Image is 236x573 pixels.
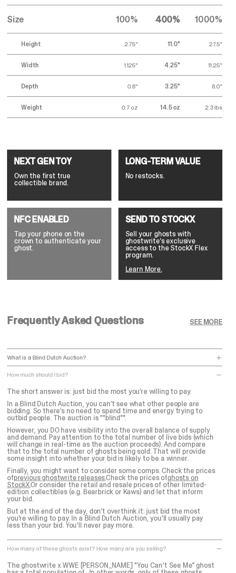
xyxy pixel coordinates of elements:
h4: LONG-TERM VALUE [125,157,216,165]
p: How many of these ghosts exist? How many are you selling? [7,545,216,551]
td: 8.0" [180,76,222,97]
td: 11.0" [138,33,180,55]
th: Size [7,5,96,33]
td: Depth [7,76,96,97]
p: In a Blind Dutch Auction, you can’t see what other people are bidding. So there’s no need to spen... [7,400,215,422]
td: 0.7 oz [96,97,138,118]
td: 11.25" [180,55,222,76]
p: Own the first true collectible brand. [14,173,104,187]
td: 4.25" [138,55,180,76]
p: What is a Blind Dutch Auction? [7,354,216,360]
td: Height [7,33,96,55]
a: previous ghostwrite releases. [14,473,106,482]
td: 3.25" [138,76,180,97]
p: Finally, you might want to consider some comps. Check the prices of Check the prices of Or consid... [7,467,215,503]
h4: NEXT GEN TOY [14,157,104,165]
a: Learn More. [125,264,162,274]
td: 1.125" [96,55,138,76]
h4: SEND TO STOCKX [125,215,216,224]
h3: Frequently Asked Questions [7,315,144,326]
td: 2.75" [96,33,138,55]
td: 27.5" [180,33,222,55]
td: Weight [7,97,96,118]
p: But at the end of the day, don’t overthink it: just bid the most you’re willing to pay. In a Blin... [7,508,215,529]
td: 14.5 oz [138,97,180,118]
th: 100% [96,5,138,33]
td: 0.8" [96,76,138,97]
p: Sell your ghosts with ghostwrite’s exclusive access to the StockX Flex program. [125,231,216,259]
p: The short answer is: just bid the most you’re willing to pay. [7,388,215,395]
p: However, you DO have visibility into the overall balance of supply and demand. Pay attention to t... [7,427,215,462]
td: 2.3 lbs [180,97,222,118]
th: 400% [138,5,180,33]
p: Tap your phone on the crown to authenticate your ghost. [14,231,104,252]
a: ghosts on StockX. [7,473,199,489]
p: No restocks. [125,173,216,180]
th: 1000% [180,5,222,33]
h4: NFC ENABLED [14,215,104,224]
a: SEE MORE [190,319,222,326]
td: Width [7,55,96,76]
p: How much should I bid? [7,371,216,378]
